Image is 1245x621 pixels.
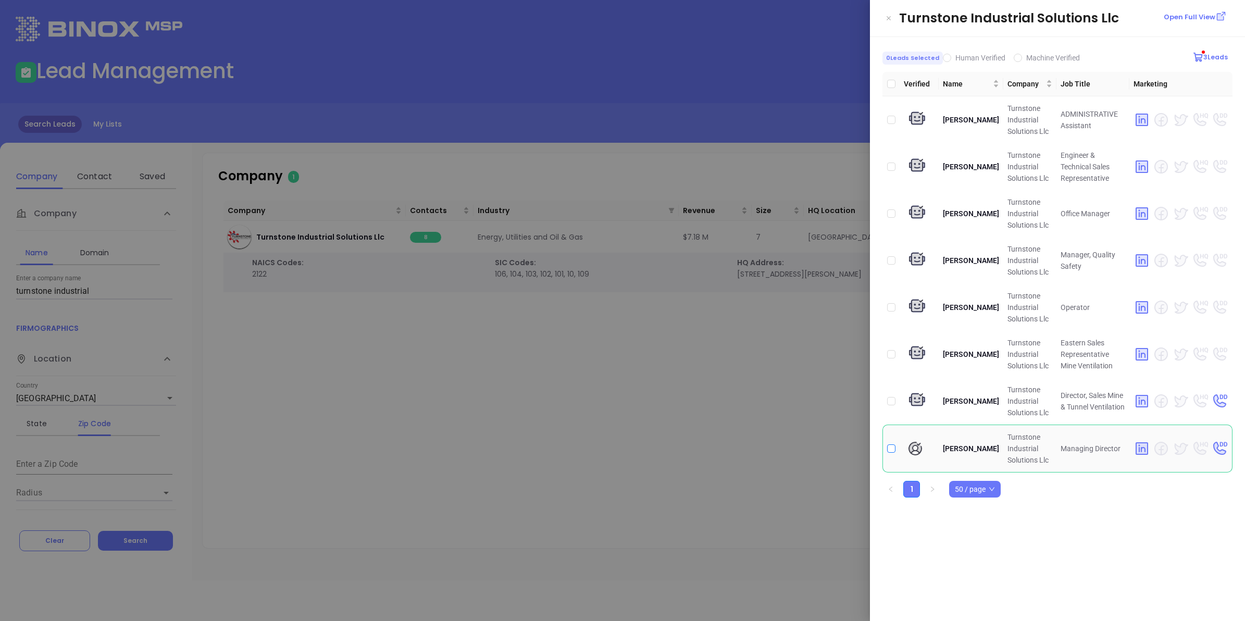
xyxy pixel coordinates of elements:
[1190,49,1230,65] button: 3Leads
[900,72,939,96] th: Verified
[1003,96,1056,143] td: Turnstone Industrial Solutions Llc
[1164,12,1215,22] p: Open Full View
[1172,205,1189,222] img: twitter yes
[907,297,927,317] img: machine verify
[955,54,1005,62] span: Human Verified
[949,481,1001,498] div: Page Size
[1211,393,1228,409] img: phone DD yes
[943,303,999,312] span: [PERSON_NAME]
[1134,252,1150,269] img: linkedin yes
[943,163,999,171] span: [PERSON_NAME]
[1172,299,1189,316] img: twitter yes
[1134,158,1150,175] img: linkedin yes
[943,209,999,218] span: [PERSON_NAME]
[1056,190,1129,237] td: Office Manager
[907,204,927,223] img: machine verify
[1003,425,1056,473] td: Turnstone Industrial Solutions Llc
[1056,237,1129,284] td: Manager, Quality Safety
[943,256,999,265] span: [PERSON_NAME]
[1003,378,1056,425] td: Turnstone Industrial Solutions Llc
[1003,190,1056,237] td: Turnstone Industrial Solutions Llc
[1191,205,1209,222] img: phone HQ no
[1003,72,1056,96] th: Company
[1191,346,1209,363] img: phone HQ no
[882,12,895,24] button: Close
[1172,346,1189,363] img: twitter yes
[907,440,924,457] img: human verify
[1056,96,1129,143] td: ADMINISTRATIVE Assistant
[1003,284,1056,331] td: Turnstone Industrial Solutions Llc
[1191,158,1209,175] img: phone HQ no
[1003,143,1056,190] td: Turnstone Industrial Solutions Llc
[943,116,999,124] span: [PERSON_NAME]
[904,481,919,497] a: 1
[882,481,899,498] button: left
[1134,346,1150,363] img: linkedin yes
[943,397,999,405] span: [PERSON_NAME]
[1191,440,1209,457] img: phone HQ no
[943,350,999,358] span: [PERSON_NAME]
[1211,158,1228,175] img: phone DD no
[1056,72,1129,96] th: Job Title
[1134,111,1150,128] img: linkedin yes
[939,72,1003,96] th: Name
[907,251,927,270] img: machine verify
[943,78,991,90] span: Name
[1056,284,1129,331] td: Operator
[1056,331,1129,378] td: Eastern Sales Representative Mine Ventilation
[1172,158,1189,175] img: twitter yes
[882,52,943,65] span: 0 Leads Selected
[1007,78,1044,90] span: Company
[1153,299,1169,316] img: facebook no
[1056,143,1129,190] td: Engineer & Technical Sales Representative
[1211,205,1228,222] img: phone DD no
[1153,440,1169,457] img: facebook no
[907,344,927,364] img: machine verify
[882,481,899,498] li: Previous Page
[1153,111,1169,128] img: facebook no
[1003,331,1056,378] td: Turnstone Industrial Solutions Llc
[924,481,941,498] button: right
[1153,252,1169,269] img: facebook no
[1056,378,1129,425] td: Director, Sales Mine & Tunnel Ventilation
[1191,393,1209,409] img: phone HQ no
[1134,205,1150,222] img: linkedin yes
[1172,393,1189,409] img: twitter yes
[1056,425,1129,473] td: Managing Director
[1129,72,1232,96] th: Marketing
[907,391,927,411] img: machine verify
[1003,237,1056,284] td: Turnstone Industrial Solutions Llc
[1191,252,1209,269] img: phone HQ no
[1153,205,1169,222] img: facebook no
[1172,440,1189,457] img: twitter yes
[1134,393,1150,409] img: linkedin yes
[888,486,894,492] span: left
[899,8,1232,28] div: Turnstone Industrial Solutions Llc
[1026,54,1080,62] span: Machine Verified
[907,157,927,177] img: machine verify
[903,481,920,498] li: 1
[1191,299,1209,316] img: phone HQ no
[1211,346,1228,363] img: phone DD no
[955,481,995,497] span: 50 / page
[1211,252,1228,269] img: phone DD no
[1134,299,1150,316] img: linkedin yes
[1211,299,1228,316] img: phone DD no
[929,486,936,492] span: right
[1153,393,1169,409] img: facebook no
[1172,252,1189,269] img: twitter yes
[1153,346,1169,363] img: facebook no
[1172,111,1189,128] img: twitter yes
[1153,158,1169,175] img: facebook no
[1211,440,1228,457] img: phone DD yes
[1211,111,1228,128] img: phone DD no
[924,481,941,498] li: Next Page
[1191,111,1209,128] img: phone HQ no
[943,444,999,453] span: [PERSON_NAME]
[907,110,927,130] img: machine verify
[1134,440,1150,457] img: linkedin yes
